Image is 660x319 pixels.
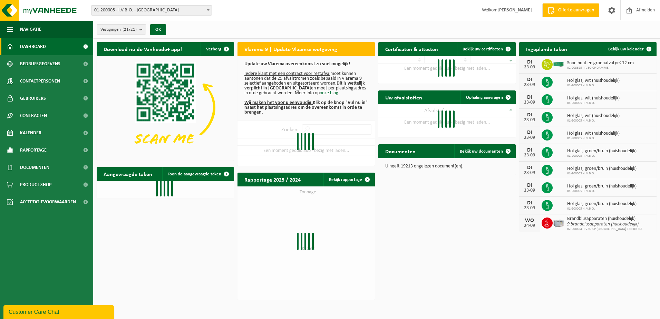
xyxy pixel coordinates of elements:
[567,201,637,207] span: Hol glas, groen/bruin (huishoudelijk)
[168,172,221,176] span: Toon de aangevraagde taken
[567,189,637,193] span: 01-200005 - I.V.B.O.
[523,118,536,123] div: 23-09
[603,42,656,56] a: Bekijk uw kalender
[463,47,503,51] span: Bekijk uw certificaten
[244,81,365,91] b: Dit is wettelijk verplicht in [GEOGRAPHIC_DATA]
[237,173,308,186] h2: Rapportage 2025 / 2024
[457,42,515,56] a: Bekijk uw certificaten
[523,83,536,87] div: 23-09
[3,304,115,319] iframe: chat widget
[523,153,536,158] div: 23-09
[206,47,221,51] span: Verberg
[20,159,49,176] span: Documenten
[567,60,634,66] span: Snoeihout en groenafval ø < 12 cm
[466,95,503,100] span: Ophaling aanvragen
[201,42,233,56] button: Verberg
[553,216,564,228] img: PB-LB-0680-HPE-GY-11
[378,90,429,104] h2: Uw afvalstoffen
[20,142,47,159] span: Rapportage
[553,61,564,67] img: HK-XC-30-GN-00
[385,164,509,169] p: U heeft 19213 ongelezen document(en).
[567,154,637,158] span: 01-200005 - I.V.B.O.
[20,193,76,211] span: Acceptatievoorwaarden
[244,61,350,67] b: Update uw Vlarema overeenkomst zo snel mogelijk!
[97,42,189,56] h2: Download nu de Vanheede+ app!
[523,147,536,153] div: DI
[460,90,515,104] a: Ophaling aanvragen
[454,144,515,158] a: Bekijk uw documenten
[523,200,536,206] div: DI
[567,222,639,227] i: 9 brandblusapparaten (huishoudelijk)
[523,188,536,193] div: 23-09
[567,207,637,211] span: 01-200005 - I.V.B.O.
[97,167,159,181] h2: Aangevraagde taken
[567,166,637,172] span: Hol glas, groen/bruin (huishoudelijk)
[567,78,620,84] span: Hol glas, wit (huishoudelijk)
[20,124,41,142] span: Kalender
[91,6,212,15] span: 01-200005 - I.V.B.O. - BRUGGE
[523,65,536,70] div: 23-09
[244,62,368,115] p: moet kunnen aantonen dat de 29 afvalstromen zoals bepaald in Vlarema 9 selectief aangeboden en ui...
[567,84,620,88] span: 01-200005 - I.V.B.O.
[20,55,60,72] span: Bedrijfsgegevens
[20,21,41,38] span: Navigatie
[567,216,642,222] span: Brandblusapparaten (huishoudelijk)
[123,27,137,32] count: (21/21)
[567,113,620,119] span: Hol glas, wit (huishoudelijk)
[323,173,374,186] a: Bekijk rapportage
[608,47,644,51] span: Bekijk uw kalender
[567,172,637,176] span: 01-200005 - I.V.B.O.
[523,165,536,171] div: DI
[567,101,620,105] span: 01-200005 - I.V.B.O.
[97,56,234,159] img: Download de VHEPlus App
[567,227,642,231] span: 02-008624 - IVBO CP [GEOGRAPHIC_DATA] TEN BRIELE
[523,112,536,118] div: DI
[523,100,536,105] div: 23-09
[567,148,637,154] span: Hol glas, groen/bruin (huishoudelijk)
[523,223,536,228] div: 24-09
[244,71,330,76] u: Iedere klant met een contract voor restafval
[523,206,536,211] div: 23-09
[523,135,536,140] div: 23-09
[460,149,503,154] span: Bekijk uw documenten
[20,107,47,124] span: Contracten
[20,176,51,193] span: Product Shop
[244,100,313,105] u: Wij maken het voor u eenvoudig.
[523,59,536,65] div: DI
[20,38,46,55] span: Dashboard
[523,77,536,83] div: DI
[567,119,620,123] span: 01-200005 - I.V.B.O.
[523,183,536,188] div: DI
[97,24,146,35] button: Vestigingen(21/21)
[320,90,340,96] a: onze blog.
[523,95,536,100] div: DI
[567,66,634,70] span: 02-008625 - IVBO CP DAMME
[237,42,344,56] h2: Vlarema 9 | Update Vlaamse wetgeving
[20,90,46,107] span: Gebruikers
[150,24,166,35] button: OK
[567,136,620,141] span: 01-200005 - I.V.B.O.
[100,25,137,35] span: Vestigingen
[378,144,423,158] h2: Documenten
[519,42,574,56] h2: Ingeplande taken
[497,8,532,13] strong: [PERSON_NAME]
[378,42,445,56] h2: Certificaten & attesten
[20,72,60,90] span: Contactpersonen
[244,100,368,115] b: Klik op de knop "Vul nu in" naast het plaatsingsadres om de overeenkomst in orde te brengen.
[523,218,536,223] div: WO
[567,184,637,189] span: Hol glas, groen/bruin (huishoudelijk)
[523,130,536,135] div: DI
[556,7,596,14] span: Offerte aanvragen
[91,5,212,16] span: 01-200005 - I.V.B.O. - BRUGGE
[542,3,599,17] a: Offerte aanvragen
[523,171,536,175] div: 23-09
[567,131,620,136] span: Hol glas, wit (huishoudelijk)
[162,167,233,181] a: Toon de aangevraagde taken
[567,96,620,101] span: Hol glas, wit (huishoudelijk)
